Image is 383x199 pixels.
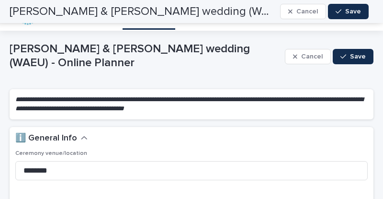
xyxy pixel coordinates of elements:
p: [PERSON_NAME] & [PERSON_NAME] wedding (WAEU) - Online Planner [10,42,281,70]
span: Ceremony venue/location [15,151,87,156]
span: Cancel [301,53,323,60]
h2: ℹ️ General Info [15,133,77,144]
button: Cancel [285,49,331,64]
span: Save [350,53,366,60]
button: Save [333,49,373,64]
button: ℹ️ General Info [15,133,88,144]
